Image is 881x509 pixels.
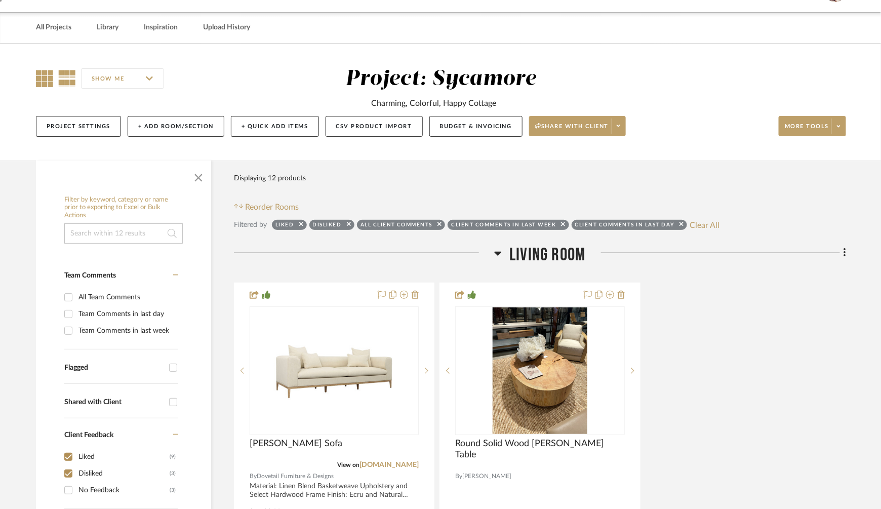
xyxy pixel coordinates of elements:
[78,289,176,305] div: All Team Comments
[271,307,397,434] img: Dalia Sofa
[78,465,170,482] div: Disliked
[64,196,183,220] h6: Filter by keyword, category or name prior to exporting to Excel or Bulk Actions
[313,221,342,231] div: Disliked
[359,461,419,468] a: [DOMAIN_NAME]
[78,306,176,322] div: Team Comments in last day
[97,21,118,34] a: Library
[535,123,609,138] span: Share with client
[170,449,176,465] div: (9)
[257,472,334,481] span: Dovetail Furniture & Designs
[78,482,170,498] div: No Feedback
[337,462,359,468] span: View on
[36,21,71,34] a: All Projects
[451,221,556,231] div: Client Comments in last week
[250,472,257,481] span: By
[326,116,423,137] button: CSV Product Import
[231,116,319,137] button: + Quick Add Items
[234,201,299,213] button: Reorder Rooms
[64,223,183,244] input: Search within 12 results
[345,68,536,90] div: Project: Sycamore
[690,218,719,231] button: Clear All
[493,307,588,434] img: Round Solid Wood Stump Table
[372,97,497,109] div: Charming, Colorful, Happy Cottage
[64,364,164,372] div: Flagged
[128,116,224,137] button: + Add Room/Section
[509,244,585,266] span: Living Room
[246,201,299,213] span: Reorder Rooms
[429,116,523,137] button: Budget & Invoicing
[203,21,250,34] a: Upload History
[144,21,178,34] a: Inspiration
[64,398,164,407] div: Shared with Client
[275,221,294,231] div: Liked
[785,123,829,138] span: More tools
[64,272,116,279] span: Team Comments
[170,465,176,482] div: (3)
[250,438,342,449] span: [PERSON_NAME] Sofa
[575,221,675,231] div: Client Comments in last day
[462,472,511,481] span: [PERSON_NAME]
[36,116,121,137] button: Project Settings
[529,116,626,136] button: Share with client
[78,449,170,465] div: Liked
[361,221,433,231] div: All Client Comments
[455,438,624,460] span: Round Solid Wood [PERSON_NAME] Table
[64,432,113,439] span: Client Feedback
[170,482,176,498] div: (3)
[779,116,846,136] button: More tools
[78,323,176,339] div: Team Comments in last week
[188,166,209,186] button: Close
[455,472,462,481] span: By
[234,168,306,188] div: Displaying 12 products
[234,219,267,230] div: Filtered by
